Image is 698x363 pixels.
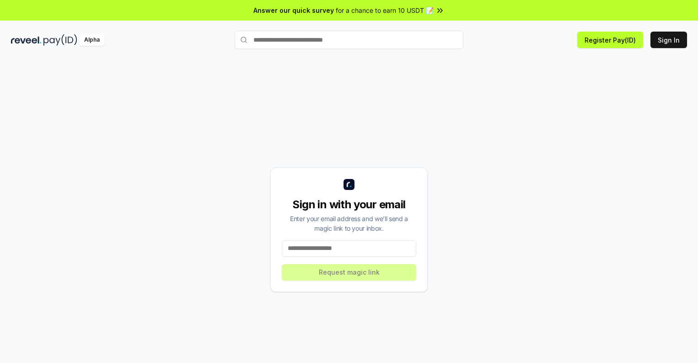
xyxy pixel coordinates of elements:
img: reveel_dark [11,34,42,46]
span: for a chance to earn 10 USDT 📝 [336,5,434,15]
div: Sign in with your email [282,197,416,212]
span: Answer our quick survey [253,5,334,15]
img: pay_id [43,34,77,46]
div: Alpha [79,34,105,46]
img: logo_small [344,179,354,190]
button: Sign In [650,32,687,48]
div: Enter your email address and we’ll send a magic link to your inbox. [282,214,416,233]
button: Register Pay(ID) [577,32,643,48]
